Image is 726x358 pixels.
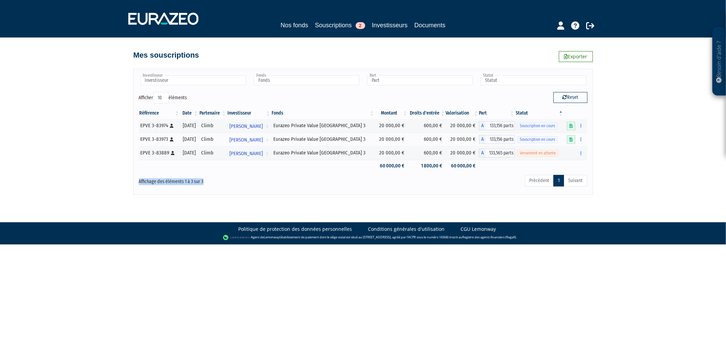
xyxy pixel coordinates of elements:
[227,119,271,133] a: [PERSON_NAME]
[227,107,271,119] th: Investisseur: activer pour trier la colonne par ordre croissant
[515,107,564,119] th: Statut : activer pour trier la colonne par ordre d&eacute;croissant
[199,133,227,146] td: Climb
[408,119,446,133] td: 600,00 €
[375,133,408,146] td: 20 000,00 €
[486,149,515,158] span: 133,565 parts
[239,226,352,233] a: Politique de protection des données personnelles
[227,146,271,160] a: [PERSON_NAME]
[280,20,308,30] a: Nos fonds
[199,146,227,160] td: Climb
[7,234,719,241] div: - Agent de (établissement de paiement dont le siège social est situé au [STREET_ADDRESS], agréé p...
[486,121,515,130] span: 133,156 parts
[128,13,198,25] img: 1732889491-logotype_eurazeo_blanc_rvb.png
[368,226,445,233] a: Conditions générales d'utilisation
[273,136,372,143] div: Eurazeo Private Value [GEOGRAPHIC_DATA] 3
[273,122,372,129] div: Eurazeo Private Value [GEOGRAPHIC_DATA] 3
[139,92,187,104] label: Afficher éléments
[171,151,175,155] i: [Français] Personne physique
[461,226,496,233] a: CGU Lemonway
[553,92,587,103] button: Reset
[446,133,479,146] td: 20 000,00 €
[170,124,174,128] i: [Français] Personne physique
[375,160,408,172] td: 60 000,00 €
[446,146,479,160] td: 20 000,00 €
[141,149,178,156] div: EPVE 3-83889
[715,31,723,92] p: Besoin d'aide ?
[559,51,593,62] a: Exporter
[133,51,199,59] h4: Mes souscriptions
[227,133,271,146] a: [PERSON_NAME]
[408,107,446,119] th: Droits d'entrée: activer pour trier la colonne par ordre croissant
[486,135,515,144] span: 133,156 parts
[446,107,479,119] th: Valorisation: activer pour trier la colonne par ordre croissant
[479,135,515,144] div: A - Eurazeo Private Value Europe 3
[375,146,408,160] td: 20 000,00 €
[180,107,199,119] th: Date: activer pour trier la colonne par ordre croissant
[266,147,268,160] i: Voir l'investisseur
[372,20,408,30] a: Investisseurs
[154,92,169,104] select: Afficheréléments
[408,133,446,146] td: 600,00 €
[223,234,249,241] img: logo-lemonway.png
[271,107,375,119] th: Fonds: activer pour trier la colonne par ordre croissant
[356,22,365,29] span: 2
[479,135,486,144] span: A
[517,136,558,143] span: Souscription en cours
[479,107,515,119] th: Part: activer pour trier la colonne par ordre croissant
[141,136,178,143] div: EPVE 3-83973
[229,120,263,133] span: [PERSON_NAME]
[415,20,446,30] a: Documents
[479,121,486,130] span: A
[408,146,446,160] td: 600,00 €
[517,123,558,129] span: Souscription en cours
[199,107,227,119] th: Partenaire: activer pour trier la colonne par ordre croissant
[462,235,516,239] a: Registre des agents financiers (Regafi)
[141,122,178,129] div: EPVE 3-83974
[479,149,515,158] div: A - Eurazeo Private Value Europe 3
[479,149,486,158] span: A
[229,134,263,146] span: [PERSON_NAME]
[182,149,196,156] div: [DATE]
[229,147,263,160] span: [PERSON_NAME]
[170,137,174,141] i: [Français] Personne physique
[408,160,446,172] td: 1 800,00 €
[446,160,479,172] td: 60 000,00 €
[264,235,279,239] a: Lemonway
[139,174,320,185] div: Affichage des éléments 1 à 3 sur 3
[273,149,372,156] div: Eurazeo Private Value [GEOGRAPHIC_DATA] 3
[517,150,558,156] span: Versement en attente
[266,134,268,146] i: Voir l'investisseur
[553,175,564,187] a: 1
[182,122,196,129] div: [DATE]
[199,119,227,133] td: Climb
[479,121,515,130] div: A - Eurazeo Private Value Europe 3
[446,119,479,133] td: 20 000,00 €
[375,119,408,133] td: 20 000,00 €
[139,107,180,119] th: Référence : activer pour trier la colonne par ordre croissant
[266,120,268,133] i: Voir l'investisseur
[375,107,408,119] th: Montant: activer pour trier la colonne par ordre croissant
[315,20,365,31] a: Souscriptions2
[182,136,196,143] div: [DATE]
